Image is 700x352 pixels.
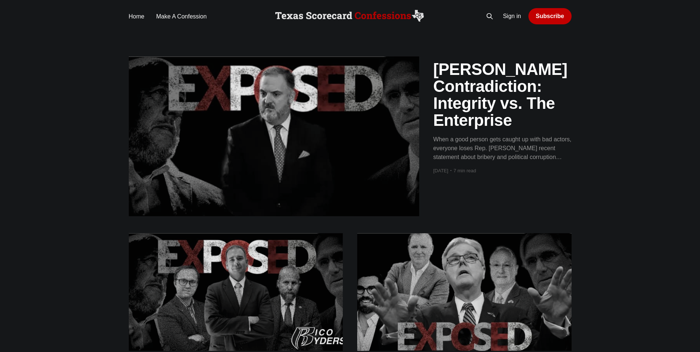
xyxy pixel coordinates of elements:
button: Search this site [484,10,496,22]
a: Make A Confession [156,11,207,21]
a: Home [129,11,145,21]
a: Subscribe [528,8,572,24]
img: Mitch Little’s Contradiction: Integrity vs. The Enterprise [129,56,419,216]
time: [DATE] [433,166,448,176]
div: When a good person gets caught up with bad actors, everyone loses Rep. [PERSON_NAME] recent state... [433,135,572,162]
a: Sign in [503,13,521,20]
span: 7 min read [451,166,476,176]
a: [PERSON_NAME] Contradiction: Integrity vs. The Enterprise When a good person gets caught up with ... [433,56,572,162]
img: The Enterprise’s Ministry of Illusions: A Vertically Integrated Alternate Reality Scheme [129,233,343,351]
img: How Two Lobbyists Command Policy Priorities of the Texas Legislature [357,233,572,351]
h2: [PERSON_NAME] Contradiction: Integrity vs. The Enterprise [433,61,572,129]
img: Scorecard Confessions [273,9,426,24]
